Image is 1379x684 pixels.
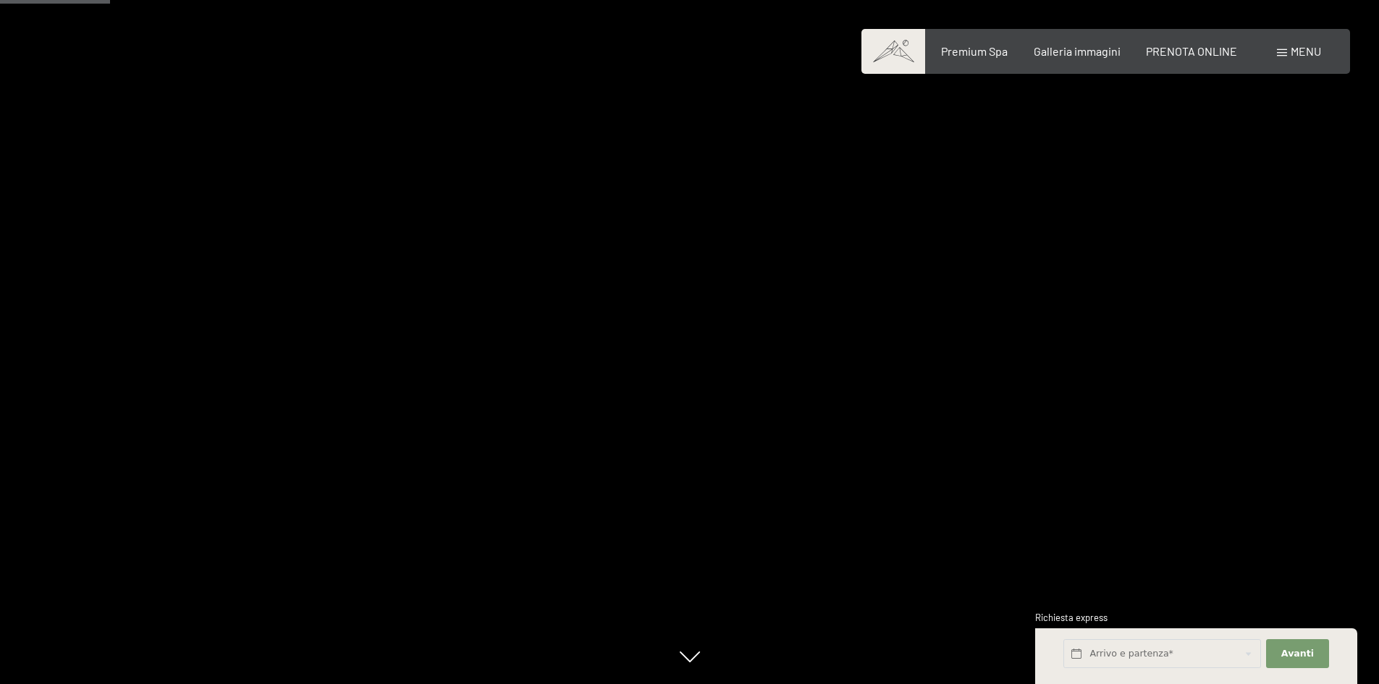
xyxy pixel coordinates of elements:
[1034,44,1121,58] a: Galleria immagini
[1281,647,1314,660] span: Avanti
[941,44,1008,58] a: Premium Spa
[1291,44,1321,58] span: Menu
[1035,612,1108,623] span: Richiesta express
[1266,639,1328,669] button: Avanti
[1146,44,1237,58] a: PRENOTA ONLINE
